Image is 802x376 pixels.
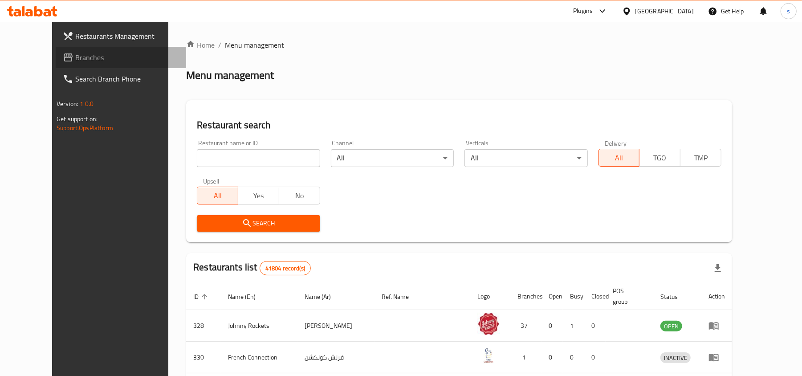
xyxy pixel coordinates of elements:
[186,68,274,82] h2: Menu management
[197,149,320,167] input: Search for restaurant name or ID..
[603,151,636,164] span: All
[382,291,421,302] span: Ref. Name
[541,342,563,373] td: 0
[563,283,584,310] th: Busy
[238,187,279,204] button: Yes
[541,310,563,342] td: 0
[510,342,541,373] td: 1
[510,283,541,310] th: Branches
[477,313,500,335] img: Johnny Rockets
[660,353,691,363] span: INACTIVE
[56,25,186,47] a: Restaurants Management
[541,283,563,310] th: Open
[193,261,311,275] h2: Restaurants list
[584,342,606,373] td: 0
[584,310,606,342] td: 0
[197,215,320,232] button: Search
[197,119,721,132] h2: Restaurant search
[708,320,725,331] div: Menu
[56,47,186,68] a: Branches
[660,321,682,331] span: OPEN
[242,189,276,202] span: Yes
[221,310,297,342] td: Johnny Rockets
[260,261,311,275] div: Total records count
[75,31,179,41] span: Restaurants Management
[283,189,317,202] span: No
[563,310,584,342] td: 1
[221,342,297,373] td: French Connection
[464,149,587,167] div: All
[297,310,375,342] td: [PERSON_NAME]
[635,6,694,16] div: [GEOGRAPHIC_DATA]
[260,264,310,273] span: 41804 record(s)
[218,40,221,50] li: /
[707,257,729,279] div: Export file
[605,140,627,146] label: Delivery
[563,342,584,373] td: 0
[186,310,221,342] td: 328
[331,149,454,167] div: All
[660,291,689,302] span: Status
[573,6,593,16] div: Plugins
[639,149,680,167] button: TGO
[598,149,640,167] button: All
[305,291,342,302] span: Name (Ar)
[57,98,78,110] span: Version:
[228,291,267,302] span: Name (En)
[643,151,677,164] span: TGO
[584,283,606,310] th: Closed
[684,151,718,164] span: TMP
[75,52,179,63] span: Branches
[470,283,510,310] th: Logo
[56,68,186,90] a: Search Branch Phone
[204,218,313,229] span: Search
[701,283,732,310] th: Action
[660,352,691,363] div: INACTIVE
[225,40,284,50] span: Menu management
[279,187,320,204] button: No
[186,342,221,373] td: 330
[57,122,113,134] a: Support.OpsPlatform
[613,286,643,307] span: POS group
[197,187,238,204] button: All
[708,352,725,363] div: Menu
[193,291,210,302] span: ID
[477,344,500,367] img: French Connection
[510,310,541,342] td: 37
[201,189,235,202] span: All
[680,149,721,167] button: TMP
[80,98,94,110] span: 1.0.0
[75,74,179,84] span: Search Branch Phone
[186,40,215,50] a: Home
[203,178,220,184] label: Upsell
[57,113,98,125] span: Get support on:
[186,40,732,50] nav: breadcrumb
[787,6,790,16] span: s
[297,342,375,373] td: فرنش كونكشن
